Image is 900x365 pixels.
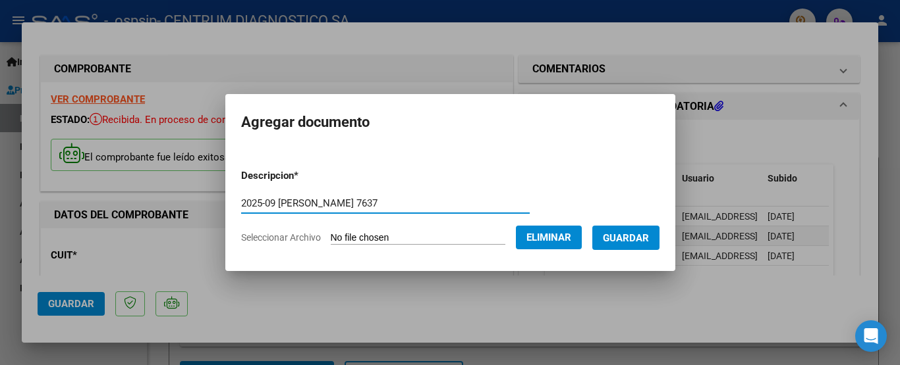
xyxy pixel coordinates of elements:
[516,226,582,249] button: Eliminar
[241,168,367,183] p: Descripcion
[526,231,571,243] span: Eliminar
[592,226,660,250] button: Guardar
[241,110,660,135] h2: Agregar documento
[241,232,321,243] span: Seleccionar Archivo
[603,232,649,244] span: Guardar
[855,320,887,352] div: Open Intercom Messenger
